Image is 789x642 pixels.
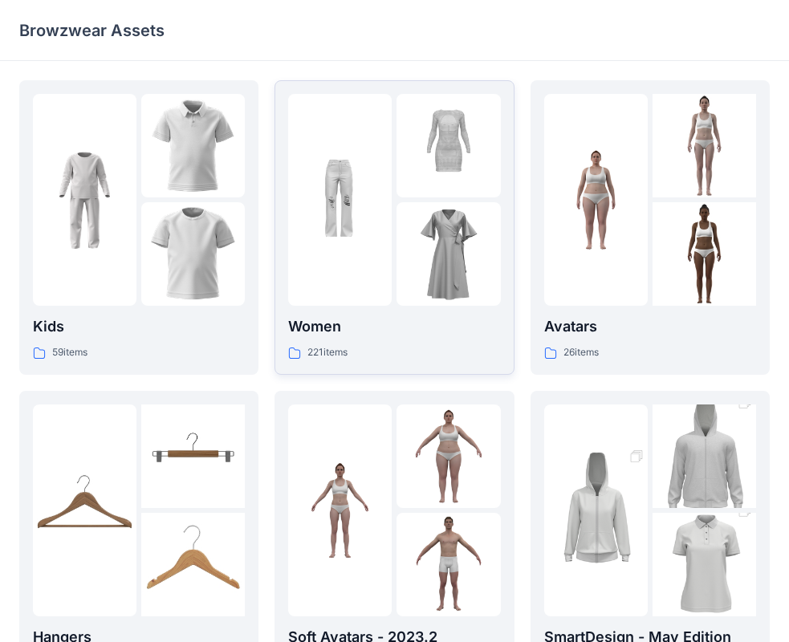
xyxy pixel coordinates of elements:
img: folder 3 [397,513,500,616]
p: 59 items [52,344,87,361]
img: folder 1 [544,433,648,588]
a: folder 1folder 2folder 3Avatars26items [531,80,770,375]
img: folder 2 [141,94,245,197]
img: folder 3 [653,202,756,306]
img: folder 1 [288,148,392,252]
img: folder 2 [653,94,756,197]
img: folder 1 [33,458,136,562]
img: folder 3 [141,202,245,306]
img: folder 3 [397,202,500,306]
img: folder 3 [141,513,245,616]
p: Kids [33,315,245,338]
img: folder 1 [288,458,392,562]
a: folder 1folder 2folder 3Women221items [275,80,514,375]
img: folder 2 [397,94,500,197]
a: folder 1folder 2folder 3Kids59items [19,80,258,375]
img: folder 1 [33,148,136,252]
p: 221 items [307,344,348,361]
p: Browzwear Assets [19,19,165,42]
p: 26 items [563,344,599,361]
img: folder 2 [397,404,500,508]
img: folder 1 [544,148,648,252]
p: Avatars [544,315,756,338]
p: Women [288,315,500,338]
img: folder 2 [141,404,245,508]
img: folder 2 [653,379,756,534]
